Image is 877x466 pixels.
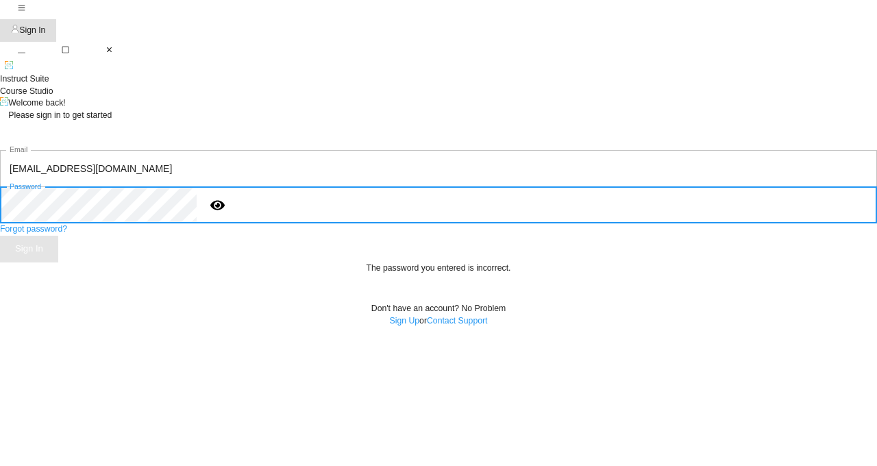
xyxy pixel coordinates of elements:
div: Sign In [15,241,43,257]
div: Sign In [19,23,45,38]
div: Please sign in to get started [8,110,112,122]
a: Sign Up [389,316,419,326]
div: Welcome back! [8,97,112,110]
button: show or hide password [202,190,233,221]
a: Contact Support [427,316,488,326]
